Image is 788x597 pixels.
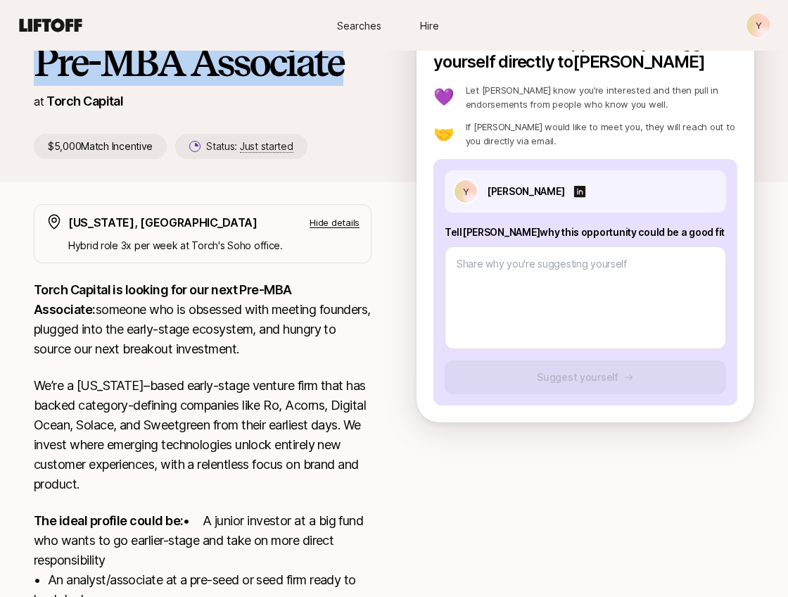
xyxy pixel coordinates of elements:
[68,213,258,232] p: [US_STATE], [GEOGRAPHIC_DATA]
[324,13,394,39] a: Searches
[445,224,726,241] p: Tell [PERSON_NAME] why this opportunity could be a good fit
[34,134,167,159] p: $5,000 Match Incentive
[337,18,381,33] span: Searches
[34,92,44,111] p: at
[746,13,771,38] button: Y
[46,94,123,108] a: Torch Capital
[466,83,737,111] p: Let [PERSON_NAME] know you’re interested and then pull in endorsements from people who know you w...
[394,13,464,39] a: Hire
[420,18,439,33] span: Hire
[463,183,469,200] p: Y
[34,376,371,494] p: We’re a [US_STATE]–based early-stage venture firm that has backed category-defining companies lik...
[240,140,293,153] span: Just started
[466,120,737,148] p: If [PERSON_NAME] would like to meet you, they will reach out to you directly via email.
[34,282,294,317] strong: Torch Capital is looking for our next Pre-MBA Associate:
[756,17,762,34] p: Y
[68,237,360,254] p: Hybrid role 3x per week at Torch's Soho office.
[433,125,455,142] p: 🤝
[34,41,371,83] h1: Pre-MBA Associate
[487,183,564,200] p: [PERSON_NAME]
[34,513,183,528] strong: The ideal profile could be:
[433,89,455,106] p: 💜
[310,215,360,230] p: Hide details
[433,32,737,72] p: Interested in this opportunity? Suggest yourself directly to [PERSON_NAME]
[34,280,371,359] p: someone who is obsessed with meeting founders, plugged into the early-stage ecosystem, and hungry...
[206,138,293,155] p: Status:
